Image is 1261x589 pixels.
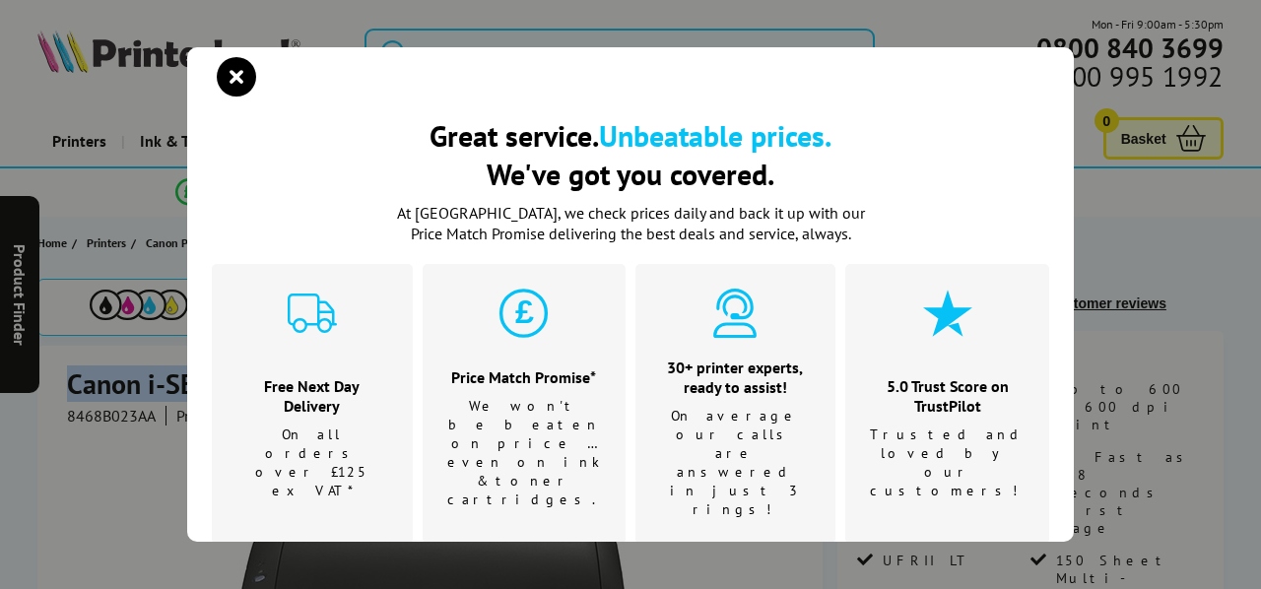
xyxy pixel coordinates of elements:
h2: Great service. We've got you covered. [212,116,1049,193]
img: expert-cyan.svg [710,289,760,338]
p: Trusted and loved by our customers! [870,425,1025,500]
img: price-promise-cyan.svg [499,289,549,338]
b: Unbeatable prices. [599,116,831,155]
h3: Free Next Day Delivery [236,376,388,416]
h3: 30+ printer experts, ready to assist! [660,358,812,397]
p: On average our calls are answered in just 3 rings! [660,407,812,519]
h3: Price Match Promise* [447,367,601,387]
p: We won't be beaten on price …even on ink & toner cartridges. [447,397,601,509]
h3: 5.0 Trust Score on TrustPilot [870,376,1025,416]
p: On all orders over £125 ex VAT* [236,425,388,500]
img: delivery-cyan.svg [288,289,337,338]
button: close modal [222,62,251,92]
p: At [GEOGRAPHIC_DATA], we check prices daily and back it up with our Price Match Promise deliverin... [384,203,877,244]
img: star-cyan.svg [923,289,972,338]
